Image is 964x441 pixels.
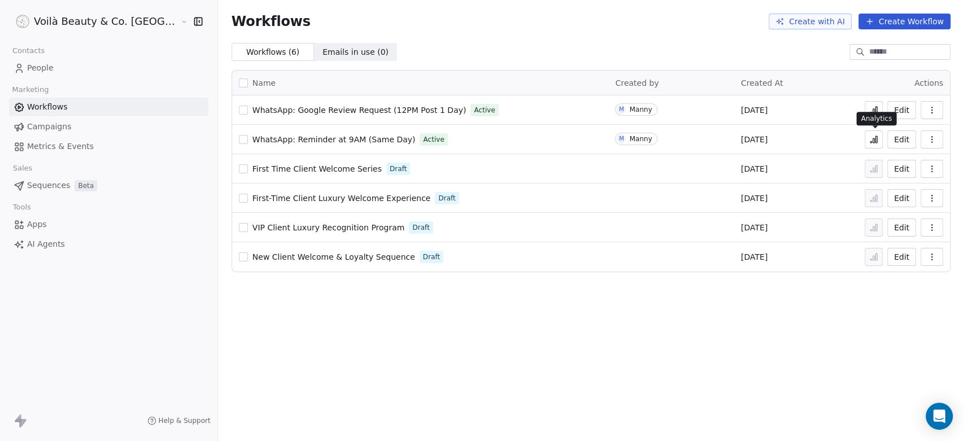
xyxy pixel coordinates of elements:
button: Edit [887,189,916,207]
span: [DATE] [741,104,767,116]
span: [DATE] [741,193,767,204]
span: Actions [914,78,943,88]
span: AI Agents [27,238,65,250]
a: Workflows [9,98,208,116]
a: WhatsApp: Google Review Request (12PM Post 1 Day) [252,104,466,116]
p: Analytics [861,114,892,123]
a: Apps [9,215,208,234]
div: M [619,134,624,143]
span: Emails in use ( 0 ) [322,46,389,58]
span: [DATE] [741,222,767,233]
span: [DATE] [741,163,767,174]
span: Draft [412,222,429,233]
span: Campaigns [27,121,71,133]
span: Created At [741,78,783,88]
span: Help & Support [159,416,211,425]
a: SequencesBeta [9,176,208,195]
img: Voila_Beauty_And_Co_Logo.png [16,15,29,28]
button: Voilà Beauty & Co. [GEOGRAPHIC_DATA] [14,12,172,31]
button: Edit [887,248,916,266]
button: Create with AI [769,14,852,29]
span: Workflows [232,14,311,29]
span: Active [474,105,495,115]
span: First Time Client Welcome Series [252,164,382,173]
span: Draft [438,193,455,203]
span: Marketing [7,81,54,98]
span: Contacts [7,42,50,59]
a: WhatsApp: Reminder at 9AM (Same Day) [252,134,416,145]
span: WhatsApp: Google Review Request (12PM Post 1 Day) [252,106,466,115]
span: Draft [390,164,407,174]
button: Create Workflow [858,14,950,29]
a: VIP Client Luxury Recognition Program [252,222,405,233]
span: Workflows [27,101,68,113]
span: [DATE] [741,251,767,263]
span: Metrics & Events [27,141,94,152]
a: People [9,59,208,77]
a: First-Time Client Luxury Welcome Experience [252,193,431,204]
button: Edit [887,101,916,119]
span: Active [423,134,444,145]
span: Tools [8,199,36,216]
a: Campaigns [9,117,208,136]
div: Manny [629,135,652,143]
div: Open Intercom Messenger [926,403,953,430]
span: Sales [8,160,37,177]
a: New Client Welcome & Loyalty Sequence [252,251,415,263]
a: Help & Support [147,416,211,425]
span: Apps [27,219,47,230]
button: Edit [887,219,916,237]
span: People [27,62,54,74]
span: WhatsApp: Reminder at 9AM (Same Day) [252,135,416,144]
a: First Time Client Welcome Series [252,163,382,174]
span: Sequences [27,180,70,191]
span: Draft [423,252,440,262]
span: First-Time Client Luxury Welcome Experience [252,194,431,203]
div: M [619,105,624,114]
span: VIP Client Luxury Recognition Program [252,223,405,232]
a: AI Agents [9,235,208,254]
span: [DATE] [741,134,767,145]
span: Name [252,77,276,89]
span: New Client Welcome & Loyalty Sequence [252,252,415,261]
a: Metrics & Events [9,137,208,156]
span: Created by [615,78,658,88]
button: Edit [887,160,916,178]
div: Manny [629,106,652,113]
button: Edit [887,130,916,149]
span: Beta [75,180,97,191]
span: Voilà Beauty & Co. [GEOGRAPHIC_DATA] [34,14,178,29]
